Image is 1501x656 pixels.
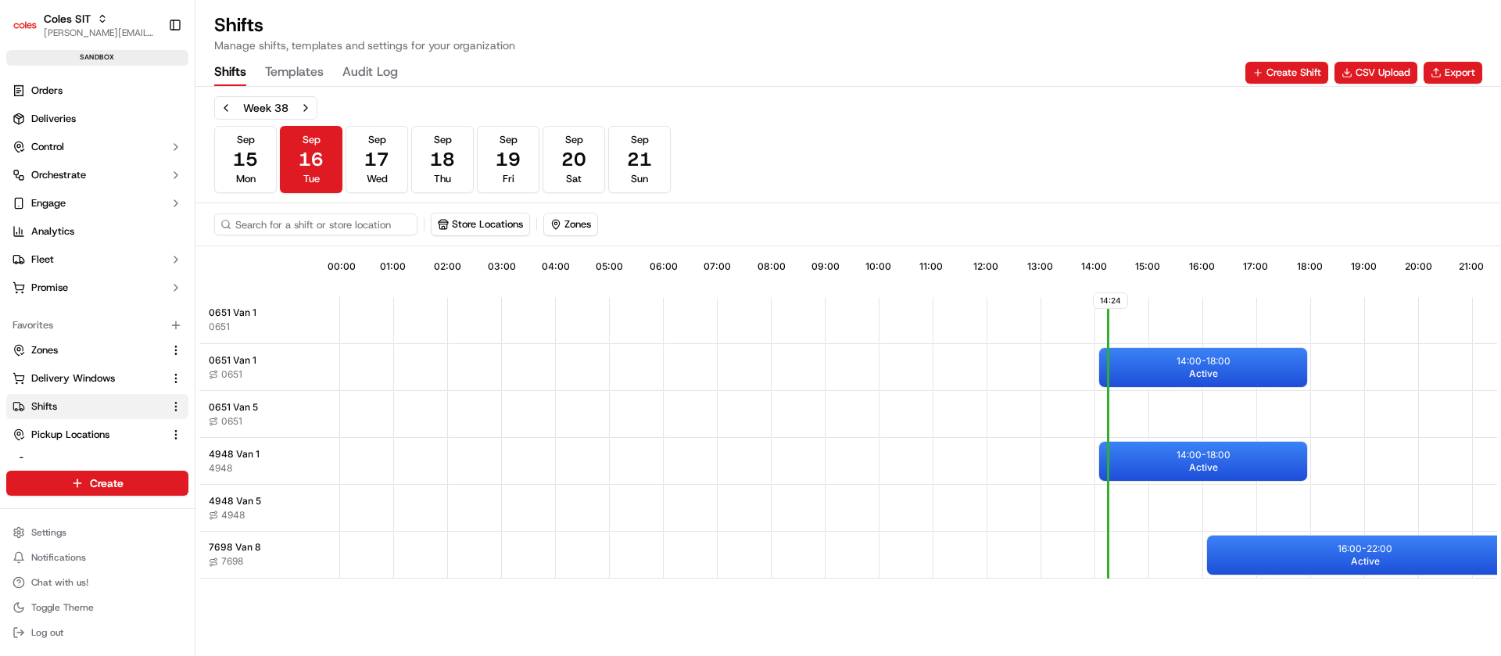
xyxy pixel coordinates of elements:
[214,59,246,86] button: Shifts
[6,275,188,300] button: Promise
[31,576,88,589] span: Chat with us!
[6,366,188,391] button: Delivery Windows
[434,172,451,186] span: Thu
[1338,543,1392,555] p: 16:00 - 22:00
[6,163,188,188] button: Orchestrate
[503,172,514,186] span: Fri
[13,428,163,442] a: Pickup Locations
[477,126,539,193] button: Sep19Fri
[265,59,324,86] button: Templates
[434,260,461,273] span: 02:00
[209,321,230,334] span: 0651
[6,78,188,103] a: Orders
[13,13,38,38] img: Coles SIT
[342,59,398,86] button: Audit Log
[295,97,317,119] button: Next week
[1405,260,1432,273] span: 20:00
[6,6,162,44] button: Coles SITColes SIT[PERSON_NAME][EMAIL_ADDRESS][DOMAIN_NAME]
[488,260,516,273] span: 03:00
[237,133,255,147] span: Sep
[221,509,245,522] span: 4948
[44,11,91,27] button: Coles SIT
[209,509,245,522] button: 4948
[565,133,583,147] span: Sep
[1334,62,1417,84] button: CSV Upload
[13,371,163,385] a: Delivery Windows
[500,133,518,147] span: Sep
[31,253,54,267] span: Fleet
[596,260,623,273] span: 05:00
[561,147,586,172] span: 20
[209,448,260,461] span: 4948 Van 1
[368,133,386,147] span: Sep
[328,260,356,273] span: 00:00
[209,556,243,568] button: 7698
[6,338,188,363] button: Zones
[209,495,261,507] span: 4948 Van 5
[31,626,63,639] span: Log out
[6,106,188,131] a: Deliveries
[1093,292,1128,309] span: 14:24
[209,307,256,320] span: 0651 Van 1
[31,456,94,470] span: Request Logs
[380,260,406,273] span: 01:00
[543,126,605,193] button: Sep20Sat
[209,401,258,414] span: 0651 Van 5
[31,551,86,564] span: Notifications
[6,313,188,338] div: Favorites
[236,172,256,186] span: Mon
[31,343,58,357] span: Zones
[221,368,242,381] span: 0651
[31,112,76,126] span: Deliveries
[13,456,163,470] a: Request Logs
[1177,449,1231,461] p: 14:00 - 18:00
[6,471,188,496] button: Create
[650,260,678,273] span: 06:00
[221,415,242,428] span: 0651
[430,147,455,172] span: 18
[31,224,74,238] span: Analytics
[214,38,515,53] p: Manage shifts, templates and settings for your organization
[544,213,597,235] button: Zones
[364,147,389,172] span: 17
[214,126,277,193] button: Sep15Mon
[214,213,417,235] input: Search for a shift or store location
[608,126,671,193] button: Sep21Sun
[1245,62,1328,84] button: Create Shift
[31,196,66,210] span: Engage
[496,147,521,172] span: 19
[1177,355,1231,367] p: 14:00 - 18:00
[13,343,163,357] a: Zones
[31,400,57,414] span: Shifts
[811,260,840,273] span: 09:00
[1351,260,1377,273] span: 19:00
[31,168,86,182] span: Orchestrate
[367,172,388,186] span: Wed
[6,547,188,568] button: Notifications
[631,172,648,186] span: Sun
[299,147,324,172] span: 16
[6,622,188,643] button: Log out
[1351,555,1380,568] span: Active
[1297,260,1323,273] span: 18:00
[411,126,474,193] button: Sep18Thu
[31,601,94,614] span: Toggle Theme
[6,422,188,447] button: Pickup Locations
[31,526,66,539] span: Settings
[431,213,530,236] button: Store Locations
[209,462,232,475] button: 4948
[44,27,156,39] span: [PERSON_NAME][EMAIL_ADDRESS][DOMAIN_NAME]
[1189,260,1215,273] span: 16:00
[6,50,188,66] div: sandbox
[6,134,188,160] button: Control
[214,13,515,38] h1: Shifts
[280,126,342,193] button: Sep16Tue
[243,100,288,116] div: Week 38
[627,147,652,172] span: 21
[631,133,649,147] span: Sep
[31,84,63,98] span: Orders
[31,371,115,385] span: Delivery Windows
[1243,260,1268,273] span: 17:00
